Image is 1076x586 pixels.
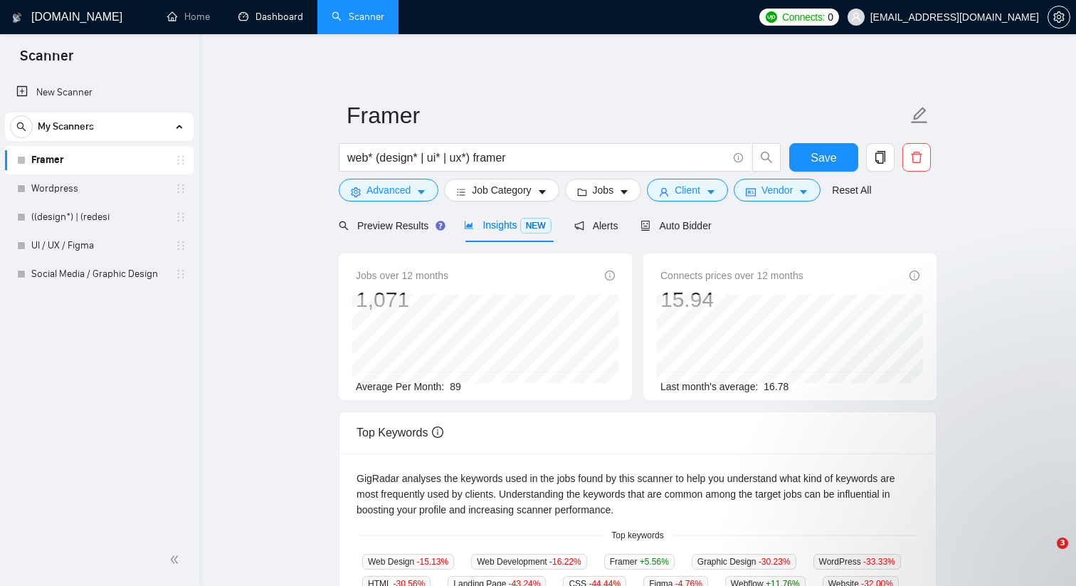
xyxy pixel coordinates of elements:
span: caret-down [619,187,629,197]
span: info-circle [734,153,743,162]
li: New Scanner [5,78,194,107]
div: 15.94 [660,286,803,313]
span: caret-down [706,187,716,197]
span: Job Category [472,182,531,198]
span: -30.23 % [759,557,791,567]
input: Search Freelance Jobs... [347,149,727,167]
span: Vendor [761,182,793,198]
span: Connects: [782,9,825,25]
span: Framer [604,554,675,570]
span: notification [574,221,584,231]
span: +5.56 % [640,557,669,567]
span: double-left [169,553,184,567]
div: GigRadar analyses the keywords used in the jobs found by this scanner to help you understand what... [357,471,919,518]
a: dashboardDashboard [238,11,303,23]
span: folder [577,187,587,197]
iframe: Intercom live chat [1028,538,1062,572]
span: robot [640,221,650,231]
span: caret-down [798,187,808,197]
span: -33.33 % [863,557,895,567]
span: idcard [746,187,756,197]
span: area-chart [464,220,474,230]
button: barsJob Categorycaret-down [444,179,559,202]
span: 16.78 [764,381,788,392]
li: My Scanners [5,113,194,288]
button: userClientcaret-down [647,179,728,202]
span: WordPress [813,554,901,570]
span: Jobs [593,182,614,198]
a: searchScanner [332,11,384,23]
span: info-circle [605,271,615,281]
a: Wordpress [31,174,167,203]
span: search [753,151,780,164]
input: Scanner name... [347,98,907,133]
button: copy [866,143,895,172]
span: caret-down [537,187,547,197]
a: homeHome [167,11,210,23]
span: search [11,122,32,132]
span: Auto Bidder [640,220,711,231]
span: Connects prices over 12 months [660,268,803,283]
span: My Scanners [38,113,94,141]
span: 0 [828,9,833,25]
span: holder [175,268,186,280]
button: search [10,115,33,138]
button: setting [1048,6,1070,28]
span: copy [867,151,894,164]
span: Web Design [362,554,454,570]
span: setting [351,187,361,197]
img: upwork-logo.png [766,11,777,23]
span: info-circle [909,271,919,281]
button: settingAdvancedcaret-down [339,179,438,202]
div: Tooltip anchor [434,219,447,232]
span: Save [811,149,836,167]
span: delete [903,151,930,164]
span: -15.13 % [417,557,449,567]
button: Save [789,143,858,172]
span: 89 [450,381,461,392]
span: user [659,187,669,197]
button: idcardVendorcaret-down [734,179,821,202]
span: edit [910,106,929,125]
a: setting [1048,11,1070,23]
span: holder [175,211,186,223]
a: ((design*) | (redesi [31,203,167,231]
a: New Scanner [16,78,182,107]
a: UI / UX / Figma [31,231,167,260]
span: Average Per Month: [356,381,444,392]
img: logo [12,6,22,29]
span: Client [675,182,700,198]
span: holder [175,155,186,166]
a: Framer [31,146,167,174]
span: holder [175,240,186,251]
button: search [752,143,781,172]
div: 1,071 [356,286,448,313]
span: Advanced [366,182,411,198]
div: Top Keywords [357,412,919,453]
span: user [851,12,861,22]
span: Preview Results [339,220,441,231]
span: caret-down [416,187,426,197]
span: bars [456,187,466,197]
span: NEW [520,218,552,234]
span: holder [175,183,186,194]
span: Last month's average: [660,381,758,392]
span: -16.22 % [549,557,581,567]
a: Social Media / Graphic Design [31,260,167,288]
span: Web Development [471,554,587,570]
span: Jobs over 12 months [356,268,448,283]
span: info-circle [432,427,443,438]
span: Scanner [9,46,85,75]
span: Alerts [574,220,618,231]
a: Reset All [832,182,871,198]
span: search [339,221,349,231]
button: delete [902,143,931,172]
span: Insights [464,219,551,231]
span: Graphic Design [692,554,796,570]
span: Top keywords [603,529,672,543]
button: folderJobscaret-down [565,179,642,202]
span: 3 [1057,538,1068,549]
